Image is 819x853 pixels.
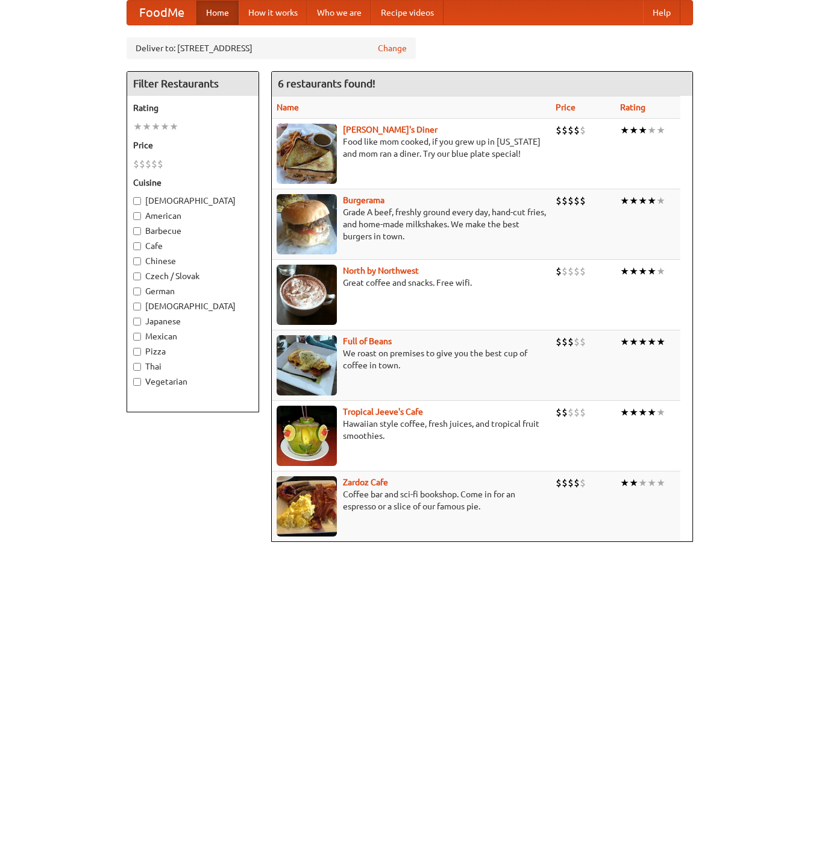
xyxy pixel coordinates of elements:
[133,348,141,356] input: Pizza
[643,1,680,25] a: Help
[562,476,568,489] li: $
[343,336,392,346] a: Full of Beans
[556,124,562,137] li: $
[133,177,253,189] h5: Cuisine
[647,124,656,137] li: ★
[278,78,375,89] ng-pluralize: 6 restaurants found!
[574,194,580,207] li: $
[568,124,574,137] li: $
[133,197,141,205] input: [DEMOGRAPHIC_DATA]
[277,265,337,325] img: north.jpg
[127,1,196,25] a: FoodMe
[277,194,337,254] img: burgerama.jpg
[568,476,574,489] li: $
[133,227,141,235] input: Barbecue
[556,265,562,278] li: $
[378,42,407,54] a: Change
[133,270,253,282] label: Czech / Slovak
[574,406,580,419] li: $
[133,139,253,151] h5: Price
[133,288,141,295] input: German
[277,418,546,442] p: Hawaiian style coffee, fresh juices, and tropical fruit smoothies.
[133,212,141,220] input: American
[656,265,665,278] li: ★
[157,157,163,171] li: $
[638,124,647,137] li: ★
[620,335,629,348] li: ★
[133,303,141,310] input: [DEMOGRAPHIC_DATA]
[239,1,307,25] a: How it works
[133,285,253,297] label: German
[656,406,665,419] li: ★
[343,195,384,205] a: Burgerama
[196,1,239,25] a: Home
[133,157,139,171] li: $
[556,476,562,489] li: $
[277,124,337,184] img: sallys.jpg
[647,335,656,348] li: ★
[647,265,656,278] li: ★
[620,124,629,137] li: ★
[656,124,665,137] li: ★
[142,120,151,133] li: ★
[343,125,438,134] b: [PERSON_NAME]'s Diner
[371,1,444,25] a: Recipe videos
[133,345,253,357] label: Pizza
[133,255,253,267] label: Chinese
[574,335,580,348] li: $
[277,476,337,537] img: zardoz.jpg
[277,136,546,160] p: Food like mom cooked, if you grew up in [US_STATE] and mom ran a diner. Try our blue plate special!
[133,376,253,388] label: Vegetarian
[620,406,629,419] li: ★
[133,210,253,222] label: American
[133,333,141,341] input: Mexican
[629,406,638,419] li: ★
[647,476,656,489] li: ★
[277,406,337,466] img: jeeves.jpg
[343,477,388,487] a: Zardoz Cafe
[133,225,253,237] label: Barbecue
[638,335,647,348] li: ★
[562,406,568,419] li: $
[656,335,665,348] li: ★
[151,157,157,171] li: $
[343,407,423,417] a: Tropical Jeeve's Cafe
[133,318,141,326] input: Japanese
[133,242,141,250] input: Cafe
[343,266,419,275] b: North by Northwest
[133,195,253,207] label: [DEMOGRAPHIC_DATA]
[127,72,259,96] h4: Filter Restaurants
[638,194,647,207] li: ★
[277,277,546,289] p: Great coffee and snacks. Free wifi.
[133,330,253,342] label: Mexican
[574,476,580,489] li: $
[580,265,586,278] li: $
[562,265,568,278] li: $
[638,406,647,419] li: ★
[638,476,647,489] li: ★
[629,265,638,278] li: ★
[133,300,253,312] label: [DEMOGRAPHIC_DATA]
[629,335,638,348] li: ★
[580,124,586,137] li: $
[307,1,371,25] a: Who we are
[160,120,169,133] li: ★
[647,406,656,419] li: ★
[133,240,253,252] label: Cafe
[151,120,160,133] li: ★
[620,102,645,112] a: Rating
[620,476,629,489] li: ★
[169,120,178,133] li: ★
[133,120,142,133] li: ★
[277,102,299,112] a: Name
[629,194,638,207] li: ★
[277,206,546,242] p: Grade A beef, freshly ground every day, hand-cut fries, and home-made milkshakes. We make the bes...
[556,102,576,112] a: Price
[574,124,580,137] li: $
[568,335,574,348] li: $
[133,257,141,265] input: Chinese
